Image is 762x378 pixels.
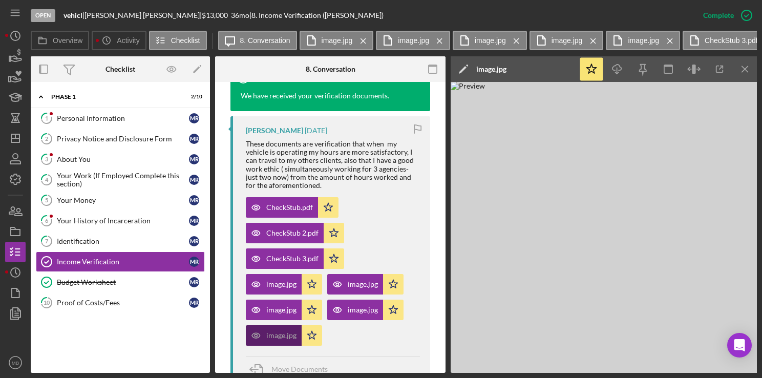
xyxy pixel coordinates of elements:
[266,203,313,212] div: CheckStub.pdf
[45,135,48,142] tspan: 2
[189,298,199,308] div: M R
[45,238,49,244] tspan: 7
[246,325,322,346] button: image.jpg
[31,9,55,22] div: Open
[63,11,84,19] div: |
[45,197,48,203] tspan: 5
[246,197,338,218] button: CheckStub.pdf
[703,5,734,26] div: Complete
[230,91,399,111] div: We have received your verification documents.
[189,113,199,123] div: M R
[606,31,680,50] button: image.jpg
[36,129,205,149] a: 2Privacy Notice and Disclosure FormMR
[36,272,205,292] a: Budget WorksheetMR
[266,255,319,263] div: CheckStub 3.pdf
[218,31,297,50] button: 8. Conversation
[453,31,527,50] button: image.jpg
[189,175,199,185] div: M R
[189,277,199,287] div: M R
[36,170,205,190] a: 4Your Work (If Employed Complete this section)MR
[189,257,199,267] div: M R
[376,31,450,50] button: image.jpg
[117,36,139,45] label: Activity
[322,36,353,45] label: image.jpg
[57,172,189,188] div: Your Work (If Employed Complete this section)
[727,333,752,358] div: Open Intercom Messenger
[57,217,189,225] div: Your History of Incarceration
[45,156,48,162] tspan: 3
[45,217,49,224] tspan: 6
[246,140,420,190] div: These documents are verification that when my vehicle is operating my hours are more satisfactory...
[36,190,205,211] a: 5Your MoneyMR
[36,108,205,129] a: 1Personal InformationMR
[249,11,384,19] div: | 8. Income Verification ([PERSON_NAME])
[5,352,26,373] button: MB
[184,94,202,100] div: 2 / 10
[202,11,228,19] span: $13,000
[36,251,205,272] a: Income VerificationMR
[57,114,189,122] div: Personal Information
[530,31,604,50] button: image.jpg
[84,11,202,19] div: [PERSON_NAME] [PERSON_NAME] |
[348,280,378,288] div: image.jpg
[266,331,297,340] div: image.jpg
[306,65,355,73] div: 8. Conversation
[246,127,303,135] div: [PERSON_NAME]
[246,274,322,295] button: image.jpg
[246,223,344,243] button: CheckStub 2.pdf
[628,36,659,45] label: image.jpg
[92,31,146,50] button: Activity
[57,155,189,163] div: About You
[246,248,344,269] button: CheckStub 3.pdf
[36,149,205,170] a: 3About YouMR
[31,31,89,50] button: Overview
[57,299,189,307] div: Proof of Costs/Fees
[305,127,327,135] time: 2025-09-03 13:45
[693,5,757,26] button: Complete
[300,31,374,50] button: image.jpg
[45,176,49,183] tspan: 4
[189,154,199,164] div: M R
[552,36,583,45] label: image.jpg
[266,229,319,237] div: CheckStub 2.pdf
[36,211,205,231] a: 6Your History of IncarcerationMR
[105,65,135,73] div: Checklist
[327,274,404,295] button: image.jpg
[231,11,249,19] div: 36 mo
[57,237,189,245] div: Identification
[57,278,189,286] div: Budget Worksheet
[63,11,82,19] b: vehicl
[475,36,506,45] label: image.jpg
[57,196,189,204] div: Your Money
[476,65,506,73] div: image.jpg
[189,134,199,144] div: M R
[240,36,290,45] label: 8. Conversation
[348,306,378,314] div: image.jpg
[189,195,199,205] div: M R
[12,360,19,366] text: MB
[44,299,50,306] tspan: 10
[705,36,758,45] label: CheckStub 3.pdf
[36,231,205,251] a: 7IdentificationMR
[57,135,189,143] div: Privacy Notice and Disclosure Form
[327,300,404,320] button: image.jpg
[36,292,205,313] a: 10Proof of Costs/FeesMR
[171,36,200,45] label: Checklist
[149,31,207,50] button: Checklist
[246,300,322,320] button: image.jpg
[45,115,48,121] tspan: 1
[398,36,429,45] label: image.jpg
[189,216,199,226] div: M R
[271,365,328,373] span: Move Documents
[266,306,297,314] div: image.jpg
[189,236,199,246] div: M R
[51,94,177,100] div: Phase 1
[266,280,297,288] div: image.jpg
[53,36,82,45] label: Overview
[451,82,758,373] img: Preview
[57,258,189,266] div: Income Verification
